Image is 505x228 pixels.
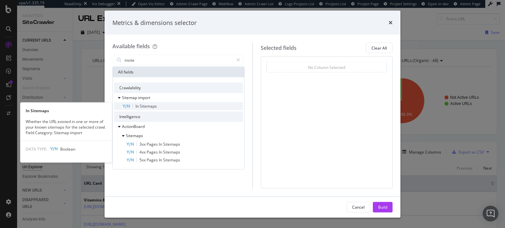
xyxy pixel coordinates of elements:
span: Pages [147,157,159,163]
span: 3xx [139,141,147,147]
div: Open Intercom Messenger [483,206,498,221]
div: Build [378,204,387,210]
div: All fields [113,67,244,77]
button: Clear All [366,43,393,53]
button: Build [373,202,393,212]
div: Available fields [112,43,150,50]
span: import [138,95,150,100]
div: Metrics & dimensions selector [112,18,197,27]
div: Clear All [372,45,387,51]
div: Crawlability [114,83,243,93]
span: In [159,149,163,155]
span: In [159,157,163,163]
span: 4xx [139,149,147,155]
button: Cancel [347,202,370,212]
div: Intelligence [114,112,243,122]
span: Sitemaps [140,103,157,109]
span: Sitemap [122,95,138,100]
div: Selected fields [261,44,297,52]
span: Sitemaps [163,157,180,163]
span: Pages [147,141,159,147]
span: Sitemaps [163,149,180,155]
div: Whether the URL existed in one or more of your known sitemaps for the selected crawl. Field Categ... [20,118,112,135]
span: In [159,141,163,147]
span: Sitemaps [126,133,143,138]
div: In Sitemaps [20,108,112,113]
span: Sitemaps [163,141,180,147]
div: times [389,18,393,27]
span: In [135,103,140,109]
div: No Column Selected [308,64,345,70]
div: Cancel [352,204,365,210]
div: modal [105,10,400,218]
input: Search by field name [124,55,233,65]
span: 5xx [139,157,147,163]
span: Pages [147,149,159,155]
span: ActionBoard [122,124,145,129]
